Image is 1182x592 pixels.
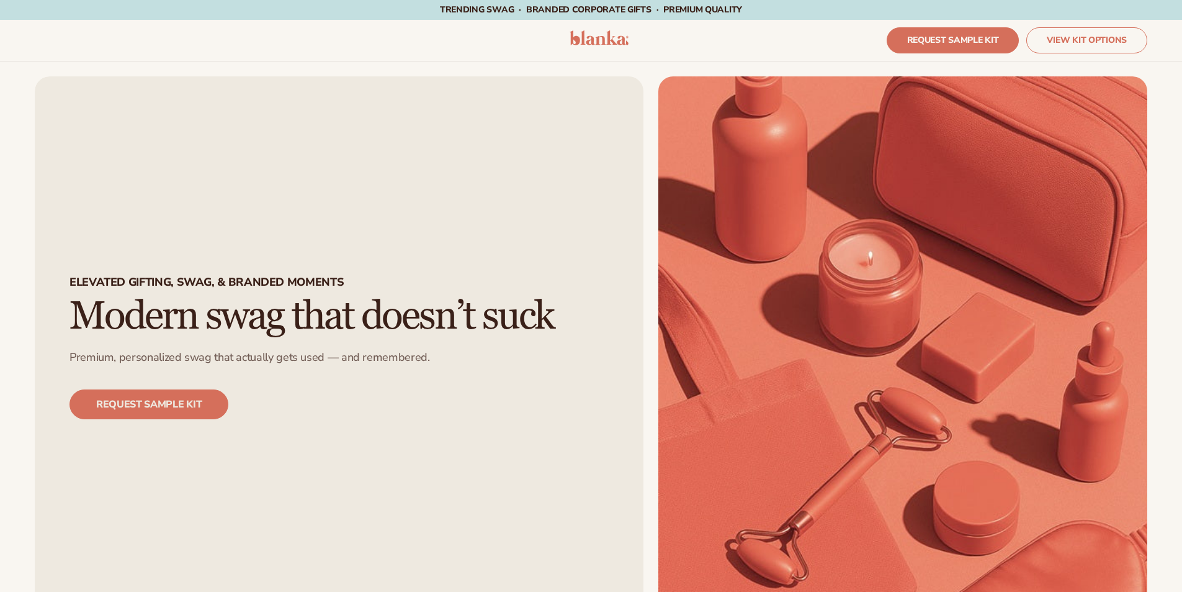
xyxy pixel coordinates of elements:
a: logo [570,30,629,50]
a: REQUEST SAMPLE KIT [887,27,1019,53]
h2: Modern swag that doesn’t suck [69,296,553,337]
img: logo [570,30,629,45]
a: REQUEST SAMPLE KIT [69,389,228,419]
p: Premium, personalized swag that actually gets used — and remembered. [69,350,430,365]
a: VIEW KIT OPTIONS [1026,27,1147,53]
span: TRENDING SWAG · BRANDED CORPORATE GIFTS · PREMIUM QUALITY [440,4,742,16]
p: Elevated Gifting, swag, & branded moments [69,275,344,296]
